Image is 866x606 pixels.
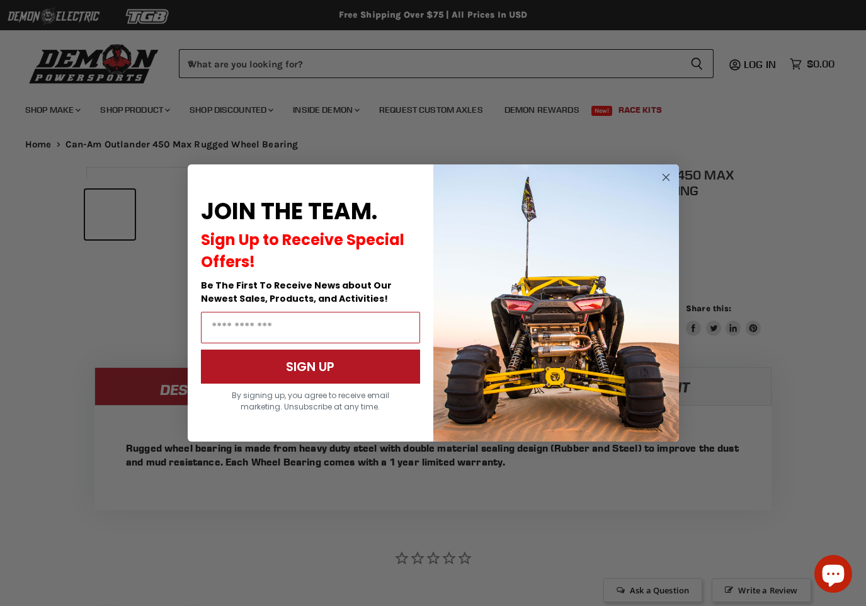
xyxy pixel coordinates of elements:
[232,390,389,412] span: By signing up, you agree to receive email marketing. Unsubscribe at any time.
[201,195,377,227] span: JOIN THE TEAM.
[811,555,856,596] inbox-online-store-chat: Shopify online store chat
[201,350,420,384] button: SIGN UP
[201,229,404,272] span: Sign Up to Receive Special Offers!
[433,164,679,442] img: a9095488-b6e7-41ba-879d-588abfab540b.jpeg
[201,279,392,305] span: Be The First To Receive News about Our Newest Sales, Products, and Activities!
[658,169,674,185] button: Close dialog
[201,312,420,343] input: Email Address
